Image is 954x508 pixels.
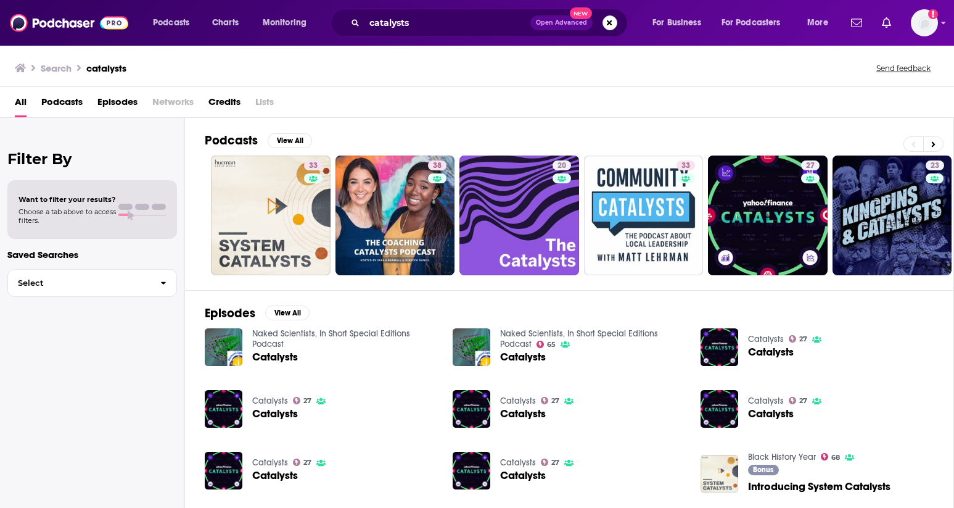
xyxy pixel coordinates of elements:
a: 27 [293,459,312,466]
a: Introducing System Catalysts [701,455,738,493]
span: 38 [433,160,442,172]
span: 27 [799,398,807,404]
span: Catalysts [500,409,546,419]
span: 27 [551,398,559,404]
a: 27 [789,335,808,343]
span: 33 [681,160,690,172]
img: Catalysts [205,328,242,366]
a: 38 [428,160,446,170]
a: Show notifications dropdown [877,12,896,33]
span: Want to filter your results? [19,195,116,204]
button: Send feedback [873,63,934,73]
a: Catalysts [748,409,794,419]
a: Charts [204,13,246,33]
a: 27 [789,397,808,404]
h2: Episodes [205,306,255,321]
a: 20 [553,160,571,170]
img: Catalysts [205,452,242,489]
a: 38 [335,156,455,275]
a: 33 [676,160,695,170]
img: Catalysts [453,452,490,489]
a: Catalysts [748,396,784,406]
span: More [807,14,828,31]
a: Catalysts [500,457,536,468]
a: Catalysts [748,334,784,344]
img: Catalysts [453,390,490,428]
button: Show profile menu [911,9,938,36]
img: Catalysts [701,328,738,366]
a: PodcastsView All [205,133,312,148]
a: 33 [304,160,323,170]
a: Catalysts [252,470,298,481]
a: Catalysts [252,409,298,419]
span: For Business [652,14,701,31]
span: Open Advanced [536,20,587,26]
button: open menu [713,13,799,33]
img: Catalysts [701,390,738,428]
button: open menu [799,13,844,33]
span: Select [8,279,150,287]
span: 33 [309,160,318,172]
button: open menu [644,13,717,33]
span: Choose a tab above to access filters. [19,207,116,225]
span: 20 [557,160,566,172]
a: Catalysts [748,347,794,357]
a: 27 [293,397,312,404]
img: Catalysts [205,390,242,428]
a: 33 [584,156,704,275]
a: Catalysts [500,352,546,362]
span: 27 [303,398,311,404]
img: Podchaser - Follow, Share and Rate Podcasts [10,11,128,35]
img: Catalysts [453,328,490,366]
a: Credits [208,92,241,117]
a: 27 [708,156,828,275]
a: 65 [537,341,556,348]
span: Lists [255,92,274,117]
span: Logged in as elliesachs09 [911,9,938,36]
span: Monitoring [263,14,306,31]
a: Catalysts [252,457,288,468]
a: 68 [821,453,841,460]
button: open menu [254,13,323,33]
span: 65 [547,342,556,348]
p: Saved Searches [7,249,177,260]
h3: catalysts [86,62,126,74]
a: 27 [541,397,560,404]
a: Catalysts [252,352,298,362]
button: open menu [144,13,205,33]
a: 23 [926,160,944,170]
a: Show notifications dropdown [846,12,867,33]
span: 27 [799,336,807,342]
a: All [15,92,27,117]
a: Black History Year [748,452,816,462]
a: 27 [541,459,560,466]
span: Bonus [753,466,773,473]
a: EpisodesView All [205,306,310,321]
a: Introducing System Catalysts [748,481,890,492]
button: View All [268,133,312,148]
span: 27 [551,460,559,465]
a: Episodes [97,92,138,117]
span: 23 [931,160,939,172]
a: Catalysts [252,396,288,406]
a: Naked Scientists, In Short Special Editions Podcast [252,328,410,349]
button: Select [7,269,177,297]
span: Networks [152,92,194,117]
span: Podcasts [41,92,83,117]
a: 33 [211,156,331,275]
a: Catalysts [500,396,536,406]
